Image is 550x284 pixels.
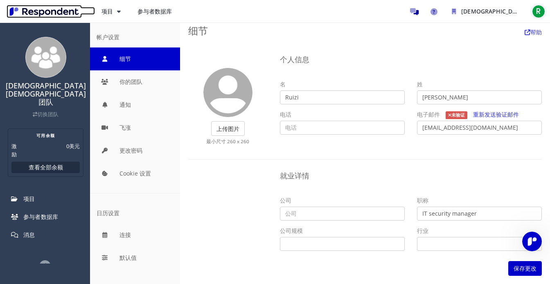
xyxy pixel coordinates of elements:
font: 切换团队 [37,111,59,118]
font: 嗨睿子👋 [16,58,65,72]
a: 参与者数据库 [131,4,179,19]
font: 电话 [280,110,291,118]
button: 更改密码 [90,139,180,162]
a: 重新发送验证邮件 [473,110,519,118]
img: Jason 的个人资料图片 [119,13,135,29]
font: 0美元 [66,142,80,150]
font: 公司 [280,196,291,204]
font: 查看全部余额 [29,163,63,171]
input: 姓 [417,90,542,104]
div: 为什么我必须验证我的工作电子邮件？ [12,176,152,192]
iframe: 对讲机实时聊天 [522,232,542,251]
font: 给我们留言 [17,104,45,110]
font: 最小尺寸 260 x 260 [206,138,249,144]
font: 电子邮件 [417,110,440,118]
button: 帮助 [109,184,164,217]
div: 关闭 [141,13,156,28]
font: 名 [280,80,286,88]
font: 为什么我必须验证我的工作电子邮件？ [17,180,114,187]
font: 日历设置 [97,209,120,217]
font: 家 [25,204,30,211]
button: 默认值 [90,246,180,269]
font: 激励 [11,142,17,158]
font: 项目 [23,195,35,203]
font: 个人信息 [280,54,309,64]
font: 保存更改 [514,265,536,273]
font: 项目 [101,7,113,15]
button: 保存更改 [508,261,542,276]
img: user_avatar_128.png [203,68,252,117]
section: 余额摘要 [8,128,83,177]
input: 职称 [417,207,542,221]
button: 查看全部余额 [11,162,80,173]
button: 通知 [90,93,180,116]
font: 未验证 [451,112,465,118]
div: 我的奖励付款状态如何？ [12,161,152,176]
input: 名 [280,90,405,104]
font: 行业 [417,227,428,234]
font: 参与者数据库 [137,7,172,15]
font: 消息 [23,231,35,239]
button: 消息 [54,184,109,217]
div: Respondent 的工作原理（以及如何赚钱） [12,146,152,161]
font: 我的奖励付款状态如何？ [17,165,80,172]
a: 帮助和支持 [426,3,442,20]
div: 给我们留言 [8,96,156,119]
img: Melissa 的个人资料图片 [88,13,104,29]
a: 消息参与者 [406,3,422,20]
font: 参与者数据库 [23,213,59,221]
img: 答辩人 [7,5,82,18]
img: 标识 [16,18,71,26]
input: 公司 [280,207,405,221]
font: 细节 [188,24,208,37]
font: 公司规模 [280,227,303,234]
font: 帮助 [131,204,142,211]
a: 切换团队 [33,111,59,118]
font: 就业详情 [280,171,309,180]
font: 搜索帮助 [17,131,40,138]
button: 项目 [95,4,128,19]
a: 帮助 [525,28,542,36]
input: 电子邮件 [417,121,542,135]
font: [DEMOGRAPHIC_DATA][DEMOGRAPHIC_DATA]团队 [6,81,86,107]
font: Respondent 的工作原理（以及如何赚钱） [17,150,127,157]
font: 姓 [417,80,423,88]
button: 细节 [90,47,180,70]
font: 消息 [76,204,88,211]
font: 职称 [417,196,428,204]
font: R [536,6,541,17]
font: 上传图片 [216,125,239,133]
button: 搜索帮助 [12,126,152,143]
font: 帮助 [530,28,542,36]
button: 你的团队 [90,70,180,93]
img: Jeremy 的个人资料图片 [103,13,119,29]
font: 我们能帮上什么忙？ [16,72,119,86]
button: 飞涨 [90,116,180,139]
font: 可用余额 [36,133,55,138]
button: Cookie 设置 [90,162,180,185]
button: 连接 [90,223,180,246]
button: R [530,4,547,19]
input: 电话 [280,121,405,135]
img: team_avatar_256.png [25,37,66,78]
button: 北欧华人基督教会团队 [445,4,527,19]
font: 帐户设置 [97,33,120,41]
